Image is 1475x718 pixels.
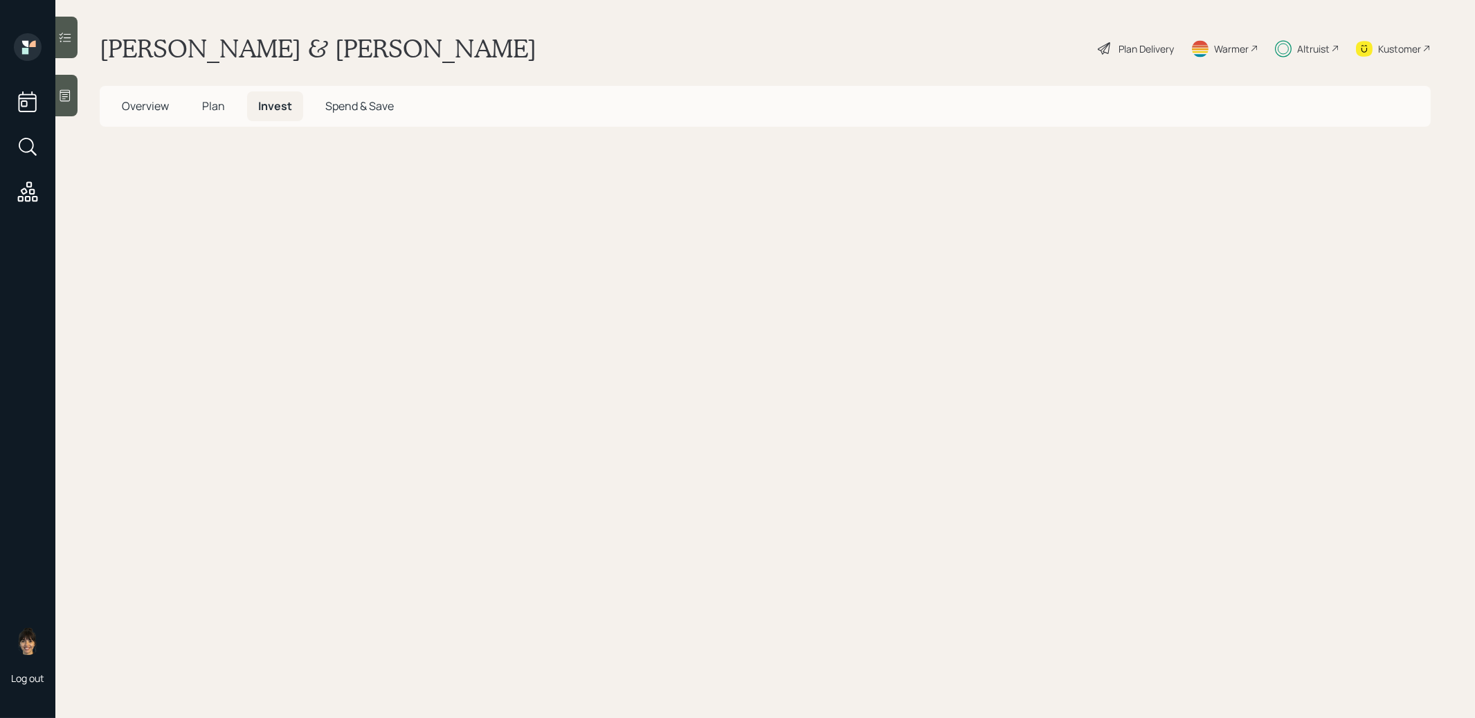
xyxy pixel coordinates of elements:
[1119,42,1174,56] div: Plan Delivery
[1297,42,1330,56] div: Altruist
[100,33,536,64] h1: [PERSON_NAME] & [PERSON_NAME]
[1378,42,1421,56] div: Kustomer
[14,627,42,655] img: treva-nostdahl-headshot.png
[202,98,225,114] span: Plan
[122,98,169,114] span: Overview
[258,98,292,114] span: Invest
[1214,42,1249,56] div: Warmer
[325,98,394,114] span: Spend & Save
[11,672,44,685] div: Log out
